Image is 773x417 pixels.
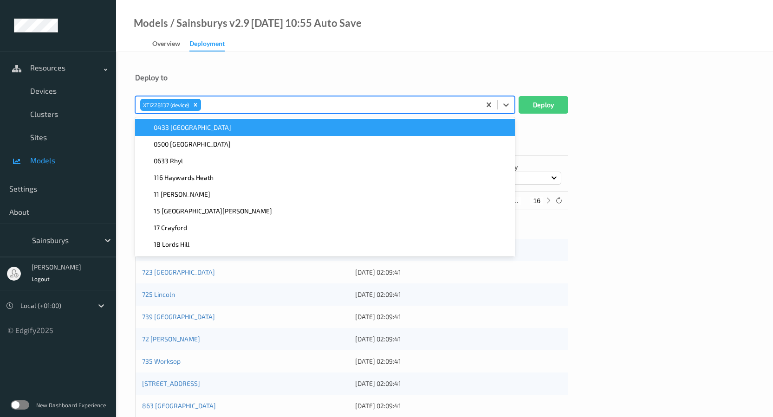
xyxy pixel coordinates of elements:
[355,313,401,321] span: [DATE] 02:09:41
[355,290,401,298] span: [DATE] 02:09:41
[355,402,401,410] span: [DATE] 02:09:41
[135,73,754,82] div: Deploy to
[134,19,168,28] a: Models
[154,240,189,249] span: 18 Lords Hill
[168,19,362,28] div: / Sainsburys v2.9 [DATE] 10:55 Auto Save
[152,39,180,51] div: Overview
[510,197,521,205] button: ...
[154,206,272,216] span: 15 [GEOGRAPHIC_DATA][PERSON_NAME]
[355,357,401,365] span: [DATE] 02:09:41
[154,140,231,149] span: 0500 [GEOGRAPHIC_DATA]
[154,123,231,132] span: 0433 [GEOGRAPHIC_DATA]
[189,39,225,51] div: Deployment
[140,99,190,111] div: XTI228137 (device)
[142,402,216,410] a: 863 [GEOGRAPHIC_DATA]
[142,290,175,298] a: 725 Lincoln
[154,173,214,182] span: 116 Haywards Heath
[152,38,189,51] a: Overview
[355,268,401,276] span: [DATE] 02:09:41
[142,313,215,321] a: 739 [GEOGRAPHIC_DATA]
[154,223,187,232] span: 17 Crayford
[142,379,200,387] a: [STREET_ADDRESS]
[154,190,210,199] span: 11 [PERSON_NAME]
[142,268,215,276] a: 723 [GEOGRAPHIC_DATA]
[189,38,234,51] a: Deployment
[355,335,401,343] span: [DATE] 02:09:41
[519,96,568,114] button: Deploy
[190,99,201,111] div: Remove XTI228137 (device)
[496,162,561,172] p: Sort by
[355,379,401,387] span: [DATE] 02:09:41
[142,357,181,365] a: 735 Worksop
[530,197,543,205] button: 16
[142,335,200,343] a: 72 [PERSON_NAME]
[154,156,183,166] span: 0633 Rhyl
